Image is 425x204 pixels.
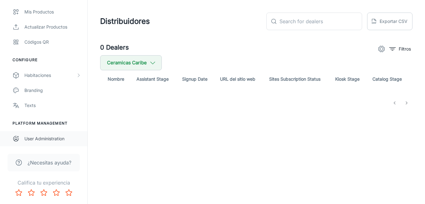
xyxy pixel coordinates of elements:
div: Branding [24,87,81,94]
button: Ceramicas Caribe [100,55,162,70]
nav: pagination navigation [389,98,412,108]
th: URL del sitio web [215,70,264,88]
th: Nombre [100,70,131,88]
input: Search for dealers [279,13,362,30]
div: Habitaciones [24,72,76,79]
p: Filtros [399,46,411,52]
h1: Distribuidores [100,16,150,27]
div: Códigos QR [24,39,81,46]
div: Texts [24,102,81,109]
th: Kiosk Stage [330,70,367,88]
div: Mis productos [24,8,81,15]
th: Sites Subscription Status [264,70,330,88]
button: filter [388,44,412,54]
th: Assistant Stage [131,70,177,88]
div: Actualizar productos [24,24,81,30]
h5: 0 Dealers [100,43,129,53]
th: Catalog Stage [367,70,412,88]
button: settings [375,43,388,55]
button: Exportar CSV [367,13,412,30]
th: Signup Date [177,70,215,88]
